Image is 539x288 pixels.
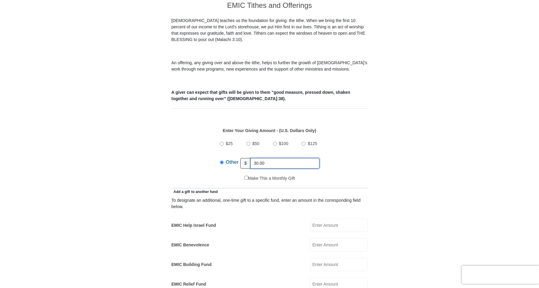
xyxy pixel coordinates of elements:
[172,190,218,194] span: Add a gift to another fund
[250,158,319,169] input: Other Amount
[226,160,239,165] span: Other
[462,266,539,284] iframe: reCAPTCHA
[223,128,316,133] strong: Enter Your Giving Amount - (U.S. Dollars Only)
[172,222,216,229] label: EMIC Help Israel Fund
[310,238,368,252] input: Enter Amount
[279,141,288,146] span: $100
[172,261,212,268] label: EMIC Building Fund
[310,258,368,271] input: Enter Amount
[172,197,368,210] div: To designate an additional, one-time gift to a specific fund, enter an amount in the correspondin...
[244,175,295,182] label: Make This a Monthly Gift
[240,158,251,169] span: $
[172,281,206,287] label: EMIC Relief Fund
[172,17,368,43] p: [DEMOGRAPHIC_DATA] teaches us the foundation for giving: the tithe. When we bring the first 10 pe...
[172,60,368,72] p: An offering, any giving over and above the tithe, helps to further the growth of [DEMOGRAPHIC_DAT...
[308,141,317,146] span: $125
[252,141,259,146] span: $50
[172,242,209,248] label: EMIC Benevolence
[310,219,368,232] input: Enter Amount
[244,176,248,180] input: Make This a Monthly Gift
[172,90,350,101] b: A giver can expect that gifts will be given to them “good measure, pressed down, shaken together ...
[226,141,233,146] span: $25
